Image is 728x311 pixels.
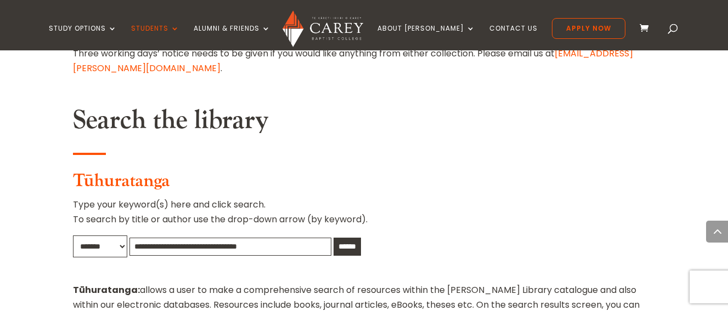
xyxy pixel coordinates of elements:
h3: Tūhuratanga [73,171,656,197]
p: Type your keyword(s) here and click search. To search by title or author use the drop-down arrow ... [73,197,656,235]
a: Contact Us [489,25,538,50]
a: Apply Now [552,18,625,39]
h2: Search the library [73,105,656,142]
img: Carey Baptist College [283,10,363,47]
strong: Tūhuratanga: [73,284,140,296]
p: Accessing the archives collection or books that are in the stack collection will require some for... [73,31,656,76]
a: Study Options [49,25,117,50]
a: [EMAIL_ADDRESS][PERSON_NAME][DOMAIN_NAME] [73,47,633,74]
a: About [PERSON_NAME] [377,25,475,50]
a: Students [131,25,179,50]
a: Alumni & Friends [194,25,270,50]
